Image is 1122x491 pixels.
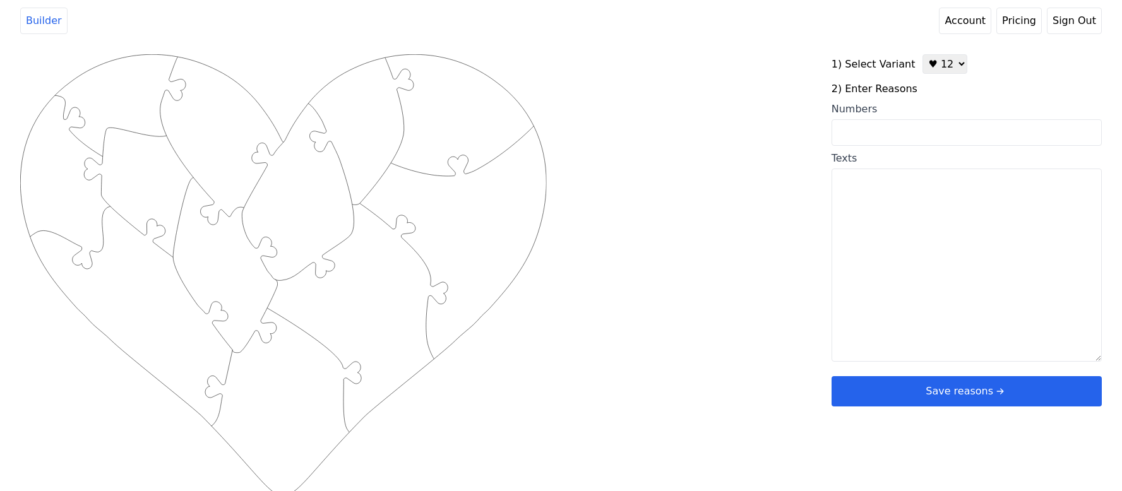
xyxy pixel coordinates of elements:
textarea: Texts [832,169,1102,362]
svg: arrow right short [993,384,1007,398]
div: Numbers [832,102,1102,117]
button: Save reasonsarrow right short [832,376,1102,406]
a: Pricing [996,8,1042,34]
label: 2) Enter Reasons [832,81,1102,97]
a: Builder [20,8,68,34]
button: Sign Out [1047,8,1102,34]
a: Account [939,8,991,34]
label: 1) Select Variant [832,57,916,72]
div: Texts [832,151,1102,166]
input: Numbers [832,119,1102,146]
